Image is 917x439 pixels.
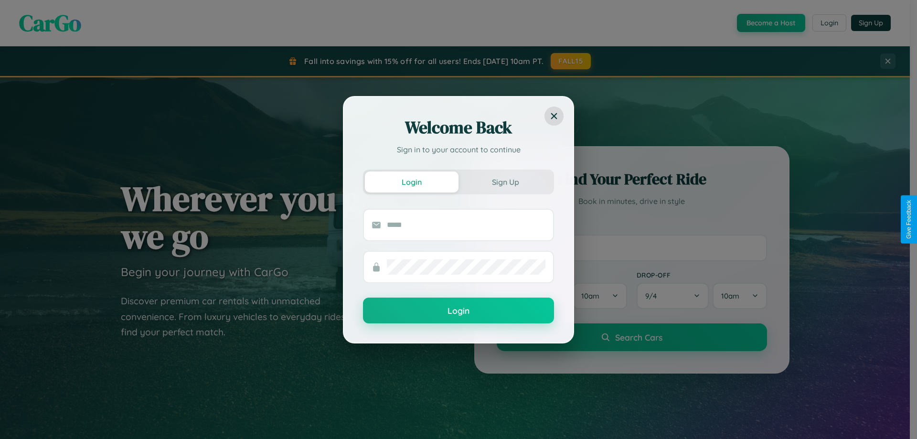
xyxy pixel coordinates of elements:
[363,298,554,323] button: Login
[365,171,458,193] button: Login
[458,171,552,193] button: Sign Up
[363,116,554,139] h2: Welcome Back
[363,144,554,155] p: Sign in to your account to continue
[906,200,912,239] div: Give Feedback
